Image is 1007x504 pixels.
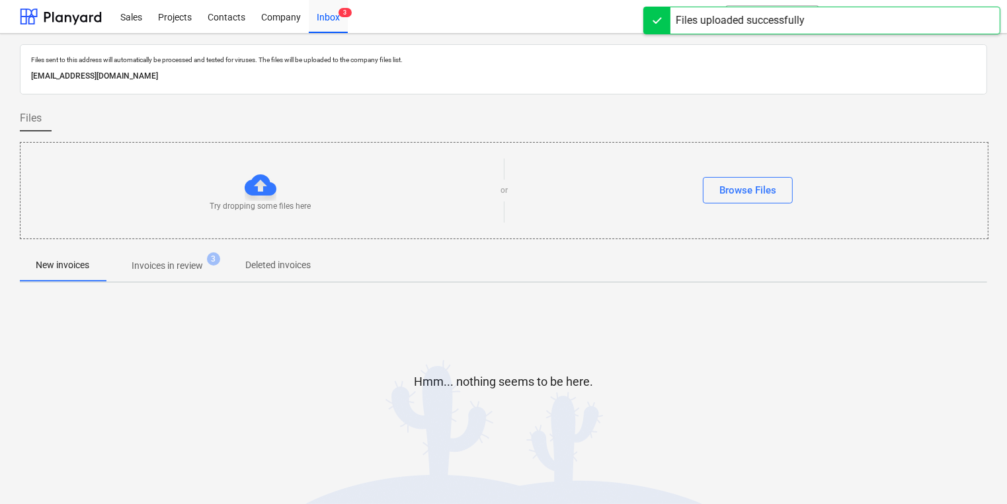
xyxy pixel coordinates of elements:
p: Invoices in review [132,259,203,273]
p: or [501,185,508,196]
p: Try dropping some files here [210,201,311,212]
div: Browse Files [719,182,776,199]
p: Deleted invoices [245,258,311,272]
div: Files uploaded successfully [676,13,805,28]
p: Hmm... nothing seems to be here. [414,374,593,390]
iframe: Chat Widget [941,441,1007,504]
p: [EMAIL_ADDRESS][DOMAIN_NAME] [31,69,976,83]
div: Try dropping some files hereorBrowse Files [20,142,988,239]
p: Files sent to this address will automatically be processed and tested for viruses. The files will... [31,55,976,64]
span: 3 [207,252,220,266]
p: New invoices [36,258,89,272]
button: Browse Files [703,177,793,203]
span: Files [20,110,42,126]
span: 3 [339,8,352,17]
